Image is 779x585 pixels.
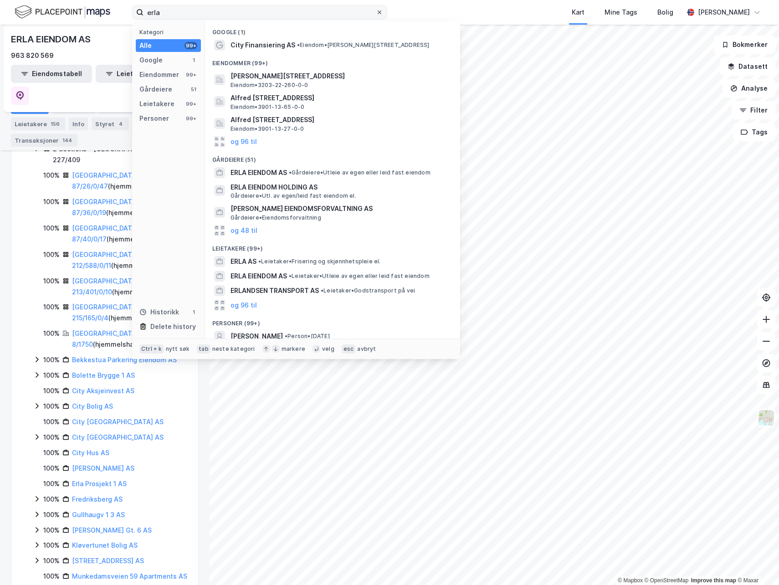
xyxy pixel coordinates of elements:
button: og 96 til [231,300,257,311]
div: tab [197,344,210,354]
div: avbryt [357,345,376,353]
div: 100% [43,447,60,458]
input: Søk på adresse, matrikkel, gårdeiere, leietakere eller personer [143,5,376,19]
div: Personer [139,113,169,124]
div: 100% [43,385,60,396]
div: Historikk [139,307,179,318]
div: Gårdeiere (51) [205,149,460,165]
div: 100% [43,494,60,505]
div: 100% [43,416,60,427]
span: • [285,333,287,339]
div: 1 [190,56,197,64]
img: logo.f888ab2527a4732fd821a326f86c7f29.svg [15,4,110,20]
a: Gullhaugv 1 3 AS [72,511,125,518]
span: Eiendom • 3901-13-27-0-0 [231,125,304,133]
a: City [GEOGRAPHIC_DATA] AS [72,418,164,426]
div: Mine Tags [605,7,637,18]
a: City Aksjeinvest AS [72,387,134,395]
div: 100% [43,432,60,443]
button: Datasett [720,57,775,76]
div: Leietakere [139,98,174,109]
div: 100% [43,478,60,489]
img: Z [758,409,775,426]
div: Kart [572,7,584,18]
div: [PERSON_NAME] [698,7,750,18]
a: City [GEOGRAPHIC_DATA] AS [72,433,164,441]
div: Leietakere (99+) [205,238,460,254]
span: • [321,287,323,294]
div: 144 [61,136,74,145]
div: ( hjemmelshaver ) [72,223,187,245]
a: Fredriksberg AS [72,495,123,503]
span: Alfred [STREET_ADDRESS] [231,114,449,125]
a: [GEOGRAPHIC_DATA], 87/26/0/47 [72,171,140,190]
a: Erla Prosjekt 1 AS [72,480,127,487]
div: 99+ [184,71,197,78]
a: [PERSON_NAME] Gt. 6 AS [72,526,152,534]
div: 100% [43,509,60,520]
div: Ctrl + k [139,344,164,354]
div: neste kategori [212,345,255,353]
a: City Bolig AS [72,402,113,410]
div: 100% [43,249,60,260]
div: 963 820 569 [11,50,54,61]
a: [STREET_ADDRESS] AS [72,557,144,564]
iframe: Chat Widget [733,541,779,585]
div: 100% [43,223,60,234]
span: ERLA EIENDOM AS [231,271,287,282]
span: ERLANDSEN TRANSPORT AS [231,285,319,296]
div: ERLA EIENDOM AS [11,32,92,46]
div: Eiendommer [139,69,179,80]
div: ( hjemmelshaver ) [72,276,187,298]
span: Leietaker • Godstransport på vei [321,287,415,294]
div: Info [69,118,88,130]
span: Eiendom • [PERSON_NAME][STREET_ADDRESS] [297,41,430,49]
a: OpenStreetMap [645,577,689,584]
a: Mapbox [618,577,643,584]
span: Person • [DATE] [285,333,330,340]
button: Analyse [723,79,775,97]
div: 100% [43,525,60,536]
div: 100% [43,302,60,313]
div: 2 Sections - [GEOGRAPHIC_DATA], 227/409 [53,144,187,165]
div: 100% [43,170,60,181]
span: [PERSON_NAME][STREET_ADDRESS] [231,71,449,82]
div: Leietakere [11,118,65,130]
button: Bokmerker [714,36,775,54]
div: 100% [43,555,60,566]
button: og 96 til [231,136,257,147]
span: ERLA EIENDOM AS [231,167,287,178]
a: [GEOGRAPHIC_DATA], 8/1750 [72,329,140,348]
div: ( hjemmelshaver ) [72,170,187,192]
span: Gårdeiere • Eiendomsforvaltning [231,214,321,221]
div: 100% [43,276,60,287]
div: velg [322,345,334,353]
a: [GEOGRAPHIC_DATA], 87/36/0/19 [72,198,140,216]
span: Gårdeiere • Utleie av egen eller leid fast eiendom [289,169,430,176]
div: 99+ [184,100,197,108]
div: Kategori [139,29,201,36]
a: Bolette Brygge 1 AS [72,371,135,379]
span: [PERSON_NAME] EIENDOMSFORVALTNING AS [231,203,449,214]
div: Personer (99+) [205,313,460,329]
a: Improve this map [691,577,736,584]
div: 100% [43,540,60,551]
span: City Finansiering AS [231,40,295,51]
div: esc [342,344,356,354]
div: ( hjemmelshaver ) [72,328,187,350]
a: Kløvertunet Bolig AS [72,541,138,549]
a: [GEOGRAPHIC_DATA], 215/165/0/4 [72,303,140,322]
button: og 48 til [231,225,257,236]
div: 100% [43,354,60,365]
span: Eiendom • 3901-13-65-0-0 [231,103,304,111]
div: 100% [43,328,60,339]
div: Styret [92,118,129,130]
button: Eiendomstabell [11,65,92,83]
a: Bekkestua Parkering Eiendom AS [72,356,177,364]
div: Eiendommer (99+) [205,52,460,69]
div: 100% [43,370,60,381]
div: 99+ [184,115,197,122]
div: ( hjemmelshaver ) [72,302,187,323]
div: Transaksjoner [11,134,77,147]
div: 4 [116,119,125,128]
